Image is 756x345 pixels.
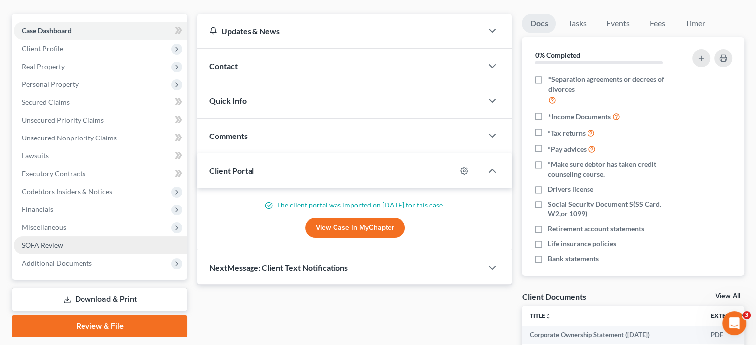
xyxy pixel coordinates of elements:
[14,129,187,147] a: Unsecured Nonpriority Claims
[22,26,72,35] span: Case Dashboard
[715,293,740,300] a: View All
[522,14,556,33] a: Docs
[548,199,680,219] span: Social Security Document S(SS Card, W2,or 1099)
[209,61,238,70] span: Contact
[548,128,586,138] span: *Tax returns
[14,22,187,40] a: Case Dashboard
[548,159,680,179] span: *Make sure debtor has taken credit counseling course.
[209,26,470,36] div: Updates & News
[209,131,248,140] span: Comments
[22,187,112,196] span: Codebtors Insiders & Notices
[22,205,53,213] span: Financials
[22,259,92,267] span: Additional Documents
[12,315,187,337] a: Review & File
[522,326,703,344] td: Corporate Ownership Statement ([DATE])
[548,144,587,154] span: *Pay advices
[548,224,644,234] span: Retirement account statements
[22,80,79,88] span: Personal Property
[14,236,187,254] a: SOFA Review
[22,98,70,106] span: Secured Claims
[535,51,580,59] strong: 0% Completed
[677,14,713,33] a: Timer
[14,111,187,129] a: Unsecured Priority Claims
[209,96,247,105] span: Quick Info
[22,134,117,142] span: Unsecured Nonpriority Claims
[209,263,348,272] span: NextMessage: Client Text Notifications
[548,112,610,122] span: *Income Documents
[548,254,599,264] span: Bank statements
[522,291,586,302] div: Client Documents
[548,239,616,249] span: Life insurance policies
[641,14,673,33] a: Fees
[22,223,66,231] span: Miscellaneous
[209,200,500,210] p: The client portal was imported on [DATE] for this case.
[22,241,63,249] span: SOFA Review
[530,312,551,319] a: Titleunfold_more
[12,288,187,311] a: Download & Print
[548,74,680,94] span: *Separation agreements or decrees of divorces
[22,44,63,53] span: Client Profile
[14,147,187,165] a: Lawsuits
[722,311,746,335] iframe: Intercom live chat
[545,313,551,319] i: unfold_more
[598,14,637,33] a: Events
[209,166,254,175] span: Client Portal
[743,311,751,319] span: 3
[711,312,751,319] a: Extensionunfold_more
[14,93,187,111] a: Secured Claims
[22,116,104,124] span: Unsecured Priority Claims
[22,62,65,70] span: Real Property
[22,151,49,160] span: Lawsuits
[22,169,85,178] span: Executory Contracts
[14,165,187,183] a: Executory Contracts
[560,14,594,33] a: Tasks
[548,184,593,194] span: Drivers license
[305,218,405,238] a: View Case in MyChapter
